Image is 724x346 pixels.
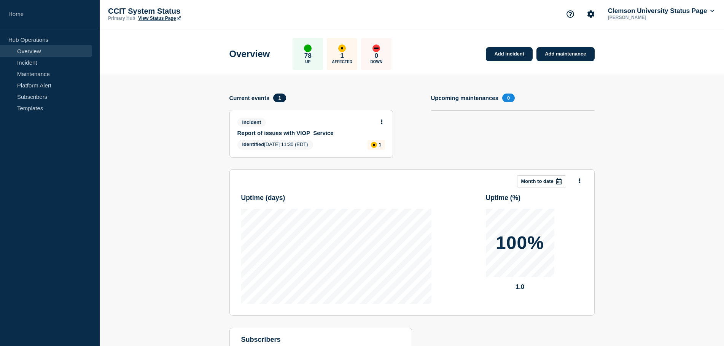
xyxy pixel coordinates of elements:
[562,6,578,22] button: Support
[517,175,566,187] button: Month to date
[496,234,544,252] p: 100%
[486,194,521,202] h3: Uptime ( % )
[486,283,554,291] p: 1.0
[371,142,377,148] div: affected
[304,52,312,60] p: 78
[138,16,180,21] a: View Status Page
[332,60,352,64] p: Affected
[237,140,313,150] span: [DATE] 11:30 (EDT)
[241,336,400,344] h4: subscribers
[338,44,346,52] div: affected
[237,130,375,136] a: Report of issues with VIOP Service
[431,95,499,101] h4: Upcoming maintenances
[372,44,380,52] div: down
[304,44,312,52] div: up
[502,94,515,102] span: 0
[305,60,310,64] p: Up
[241,194,285,202] h3: Uptime ( days )
[606,7,716,15] button: Clemson University Status Page
[229,49,270,59] h1: Overview
[486,47,533,61] a: Add incident
[370,60,382,64] p: Down
[341,52,344,60] p: 1
[521,178,554,184] p: Month to date
[108,16,135,21] p: Primary Hub
[229,95,270,101] h4: Current events
[606,15,686,20] p: [PERSON_NAME]
[375,52,378,60] p: 0
[242,141,264,147] span: Identified
[583,6,599,22] button: Account settings
[108,7,260,16] p: CCIT System Status
[273,94,286,102] span: 1
[379,142,381,148] p: 1
[536,47,594,61] a: Add maintenance
[237,118,266,127] span: Incident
